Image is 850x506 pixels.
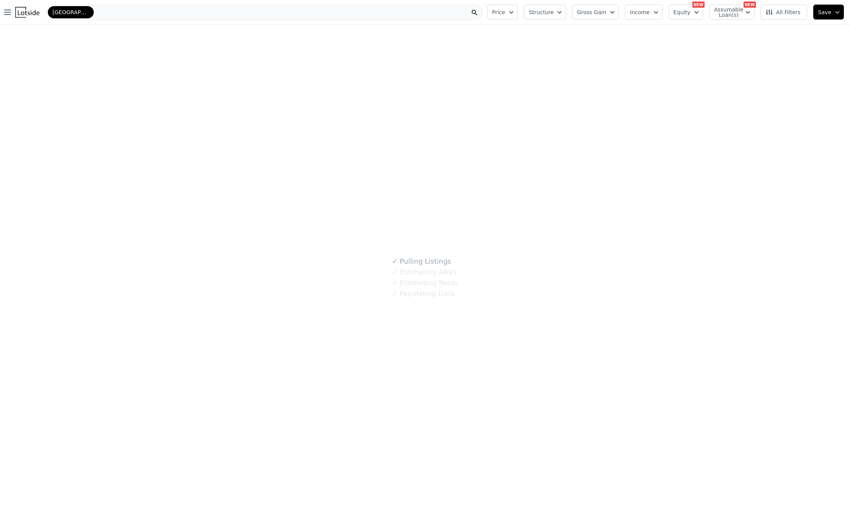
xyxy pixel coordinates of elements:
[529,8,553,16] span: Structure
[487,5,518,20] button: Price
[392,290,398,297] span: ✓
[392,258,398,265] span: ✓
[392,277,458,288] div: Estimating Rents
[577,8,606,16] span: Gross Gain
[15,7,39,18] img: Lotside
[818,8,831,16] span: Save
[714,7,739,18] span: Assumable Loan(s)
[52,8,89,16] span: [GEOGRAPHIC_DATA]
[760,5,807,20] button: All Filters
[625,5,662,20] button: Income
[492,8,505,16] span: Price
[765,8,801,16] span: All Filters
[709,5,754,20] button: Assumable Loan(s)
[813,5,844,20] button: Save
[674,8,690,16] span: Equity
[392,267,456,277] div: Estimating ARVs
[524,5,566,20] button: Structure
[744,2,756,8] div: NEW
[630,8,650,16] span: Income
[572,5,619,20] button: Gross Gain
[392,288,455,299] div: Populating Data
[669,5,703,20] button: Equity
[392,279,398,287] span: ✓
[392,256,451,267] div: Pulling Listings
[692,2,705,8] div: NEW
[392,268,398,276] span: ✓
